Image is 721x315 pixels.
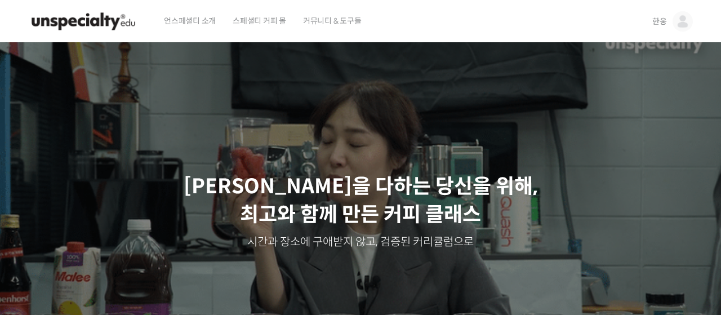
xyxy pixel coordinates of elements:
[652,16,667,26] span: 한웅
[11,234,710,250] p: 시간과 장소에 구애받지 않고, 검증된 커리큘럼으로
[11,172,710,229] p: [PERSON_NAME]을 다하는 당신을 위해, 최고와 함께 만든 커피 클래스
